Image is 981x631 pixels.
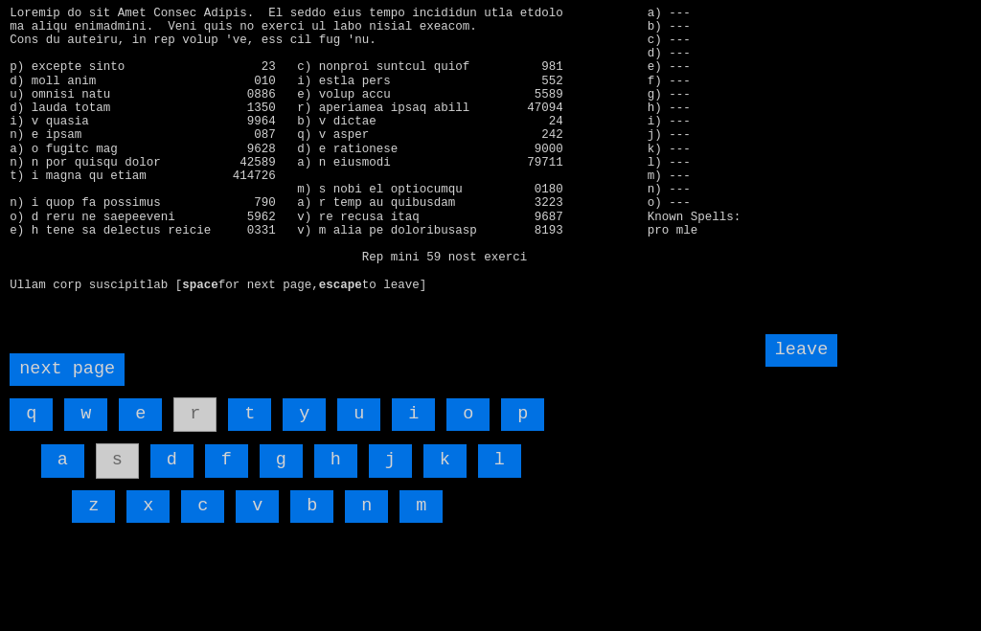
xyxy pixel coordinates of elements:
input: f [205,444,248,477]
input: b [290,490,333,523]
input: i [392,398,435,431]
b: space [182,279,218,292]
input: leave [765,334,838,367]
input: u [337,398,380,431]
input: n [345,490,388,523]
input: next page [10,353,125,386]
input: o [446,398,490,431]
input: m [399,490,443,523]
input: y [283,398,326,431]
input: p [501,398,544,431]
input: z [72,490,115,523]
stats: a) --- b) --- c) --- d) --- e) --- f) --- g) --- h) --- i) --- j) --- k) --- l) --- m) --- n) ---... [648,7,971,196]
input: g [260,444,303,477]
input: l [478,444,521,477]
input: q [10,398,53,431]
input: e [119,398,162,431]
input: c [181,490,224,523]
input: d [150,444,194,477]
b: escape [319,279,362,292]
input: w [64,398,107,431]
larn: Loremip do sit Amet Consec Adipis. El seddo eius tempo incididun utla etdolo ma aliqu enimadmini.... [10,7,627,323]
input: t [228,398,271,431]
input: k [423,444,467,477]
input: a [41,444,84,477]
input: j [369,444,412,477]
input: v [236,490,279,523]
input: x [126,490,170,523]
input: h [314,444,357,477]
